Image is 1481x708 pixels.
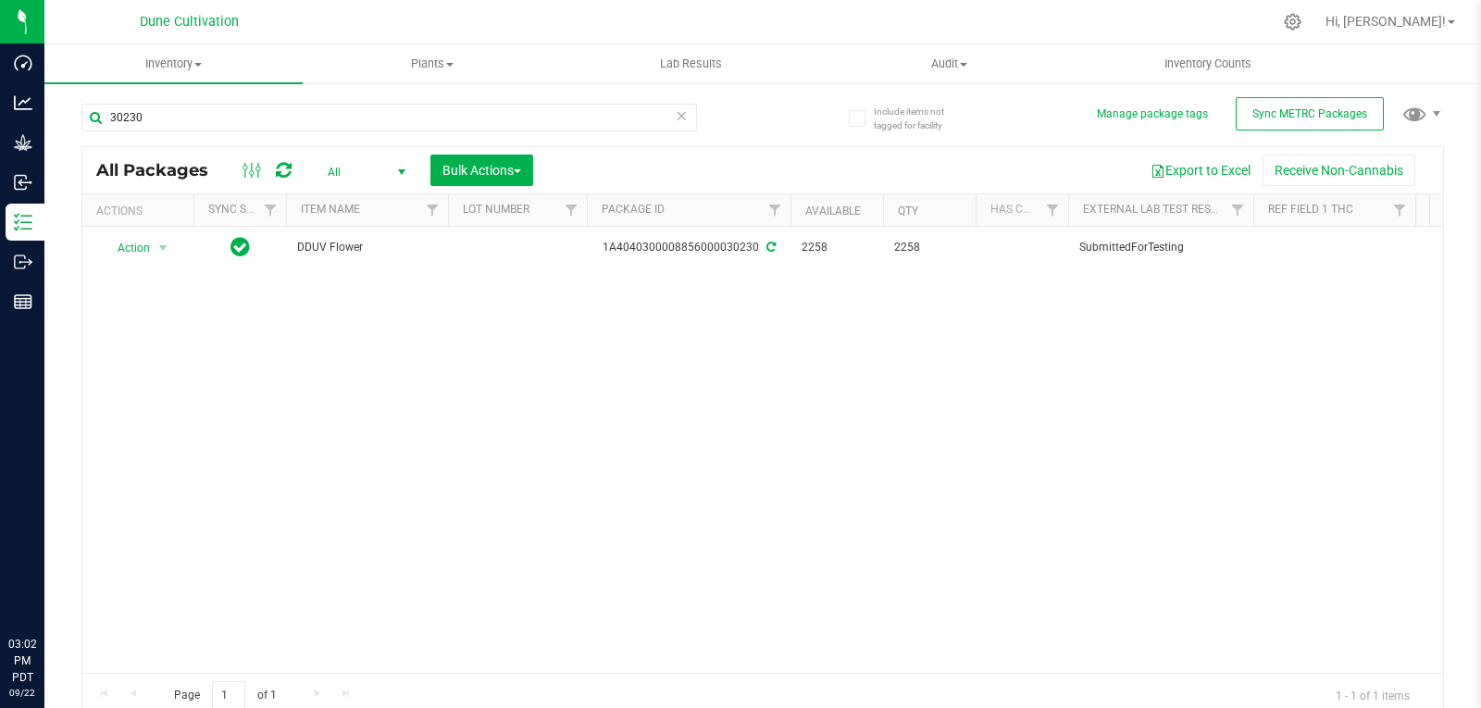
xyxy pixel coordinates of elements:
[303,44,561,83] a: Plants
[1236,97,1384,130] button: Sync METRC Packages
[304,56,560,72] span: Plants
[442,163,521,178] span: Bulk Actions
[760,194,790,226] a: Filter
[764,241,776,254] span: Sync from Compliance System
[1083,203,1228,216] a: External Lab Test Result
[1263,155,1415,186] button: Receive Non-Cannabis
[976,194,1068,227] th: Has COA
[19,560,74,615] iframe: Resource center
[1139,56,1276,72] span: Inventory Counts
[152,235,175,261] span: select
[635,56,747,72] span: Lab Results
[14,292,32,311] inline-svg: Reports
[1038,194,1068,226] a: Filter
[1325,14,1446,29] span: Hi, [PERSON_NAME]!
[14,213,32,231] inline-svg: Inventory
[1097,106,1208,122] button: Manage package tags
[44,44,303,83] a: Inventory
[675,104,688,128] span: Clear
[44,56,303,72] span: Inventory
[820,44,1078,83] a: Audit
[584,239,793,256] div: 1A4040300008856000030230
[1268,203,1353,216] a: Ref Field 1 THC
[14,93,32,112] inline-svg: Analytics
[874,105,966,132] span: Include items not tagged for facility
[821,56,1077,72] span: Audit
[297,239,437,256] span: DDUV Flower
[81,104,697,131] input: Search Package ID, Item Name, SKU, Lot or Part Number...
[1079,239,1242,256] span: SubmittedForTesting
[14,253,32,271] inline-svg: Outbound
[556,194,587,226] a: Filter
[805,205,861,217] a: Available
[8,636,36,686] p: 03:02 PM PDT
[1252,107,1367,120] span: Sync METRC Packages
[417,194,448,226] a: Filter
[1139,155,1263,186] button: Export to Excel
[14,133,32,152] inline-svg: Grow
[8,686,36,700] p: 09/22
[1385,194,1415,226] a: Filter
[562,44,820,83] a: Lab Results
[101,235,151,261] span: Action
[1223,194,1253,226] a: Filter
[894,239,965,256] span: 2258
[1078,44,1337,83] a: Inventory Counts
[802,239,872,256] span: 2258
[255,194,286,226] a: Filter
[463,203,529,216] a: Lot Number
[230,234,250,260] span: In Sync
[430,155,533,186] button: Bulk Actions
[1281,13,1304,31] div: Manage settings
[898,205,918,217] a: Qty
[208,203,280,216] a: Sync Status
[602,203,665,216] a: Package ID
[14,54,32,72] inline-svg: Dashboard
[96,205,186,217] div: Actions
[140,14,239,30] span: Dune Cultivation
[96,160,227,180] span: All Packages
[301,203,360,216] a: Item Name
[14,173,32,192] inline-svg: Inbound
